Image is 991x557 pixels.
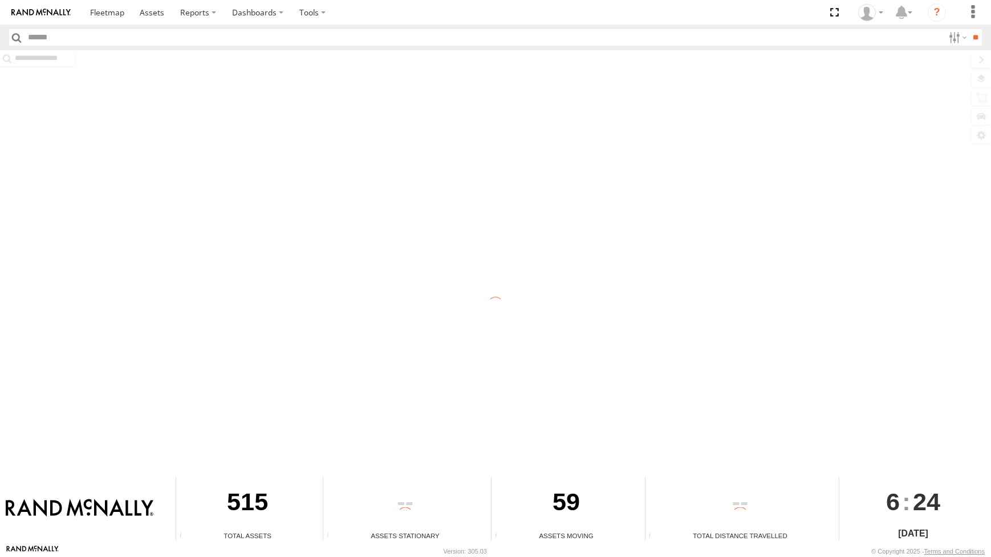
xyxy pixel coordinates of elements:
img: Rand McNally [6,499,153,518]
div: Total number of Enabled Assets [176,532,193,540]
div: Total distance travelled by all assets within specified date range and applied filters [645,532,663,540]
div: 59 [492,477,641,531]
div: Total number of assets current stationary. [323,532,340,540]
div: Total Assets [176,531,319,540]
div: © Copyright 2025 - [871,548,985,555]
div: [DATE] [839,527,987,540]
label: Search Filter Options [944,29,969,46]
i: ? [928,3,946,22]
div: : [839,477,987,526]
div: 515 [176,477,319,531]
div: Version: 305.03 [444,548,487,555]
a: Terms and Conditions [924,548,985,555]
div: Total number of assets current in transit. [492,532,509,540]
span: 24 [913,477,940,526]
a: Visit our Website [6,546,59,557]
div: Total Distance Travelled [645,531,835,540]
div: Assets Stationary [323,531,487,540]
img: rand-logo.svg [11,9,71,17]
div: Assets Moving [492,531,641,540]
span: 6 [886,477,900,526]
div: Jaydon Walker [854,4,887,21]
